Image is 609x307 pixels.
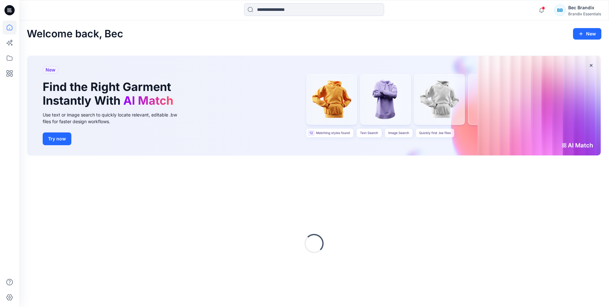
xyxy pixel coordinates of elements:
[554,4,566,16] div: BB
[123,94,173,108] span: AI Match
[573,28,601,40] button: New
[568,11,601,16] div: Brandix Essentials
[43,132,71,145] button: Try now
[43,111,186,125] div: Use text or image search to quickly locate relevant, editable .bw files for faster design workflows.
[568,4,601,11] div: Bec Brandix
[43,80,176,108] h1: Find the Right Garment Instantly With
[46,66,55,74] span: New
[27,28,123,40] h2: Welcome back, Bec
